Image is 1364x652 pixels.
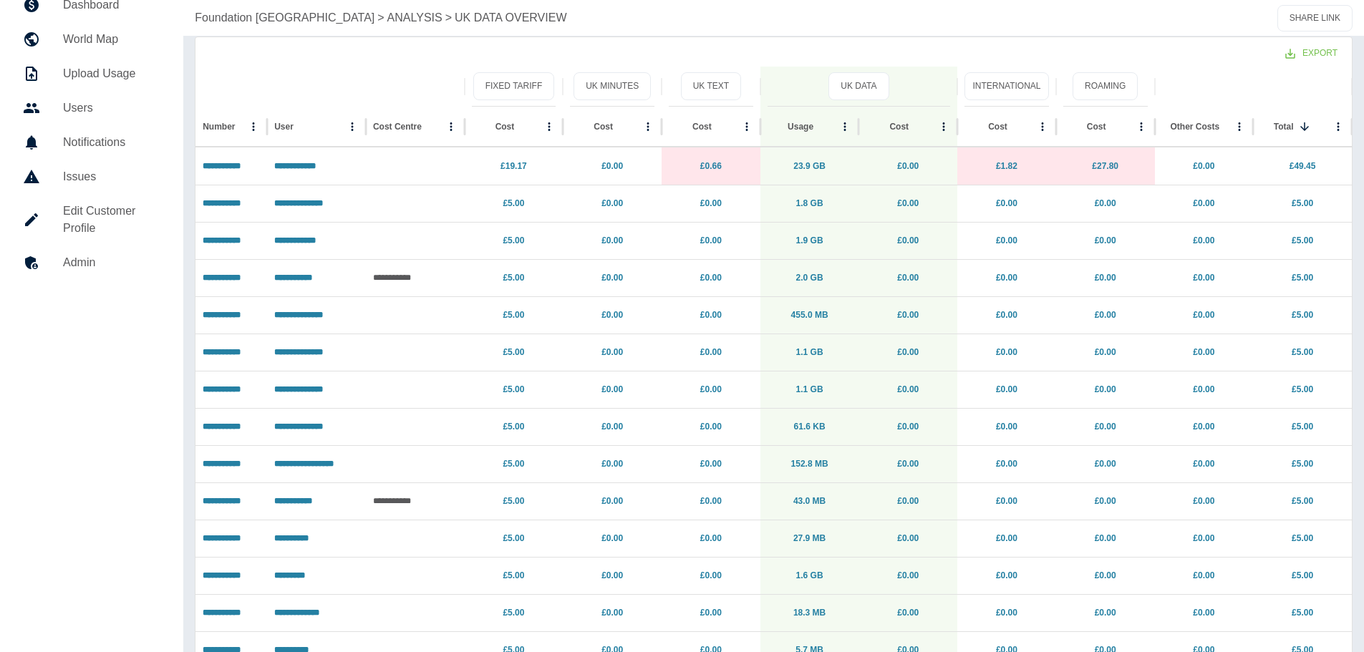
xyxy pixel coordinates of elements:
[681,72,741,100] button: UK Text
[700,422,722,432] a: £0.00
[387,9,442,26] a: ANALYSIS
[897,570,919,580] a: £0.00
[796,198,823,208] a: 1.8 GB
[1229,117,1249,137] button: Other Costs column menu
[796,384,823,394] a: 1.1 GB
[1274,122,1294,132] div: Total
[503,459,524,469] a: £5.00
[996,570,1017,580] a: £0.00
[1193,235,1214,245] a: £0.00
[700,273,722,283] a: £0.00
[897,608,919,618] a: £0.00
[11,22,172,57] a: World Map
[63,168,160,185] h5: Issues
[996,533,1017,543] a: £0.00
[1193,347,1214,357] a: £0.00
[441,117,461,137] button: Cost Centre column menu
[996,422,1017,432] a: £0.00
[377,9,384,26] p: >
[503,273,524,283] a: £5.00
[828,72,889,100] button: UK Data
[203,122,235,132] div: Number
[503,384,524,394] a: £5.00
[964,72,1049,100] button: International
[1095,273,1116,283] a: £0.00
[796,273,823,283] a: 2.0 GB
[1328,117,1348,137] button: Total column menu
[700,459,722,469] a: £0.00
[1292,273,1313,283] a: £5.00
[503,533,524,543] a: £5.00
[794,422,826,432] a: 61.6 KB
[1292,570,1313,580] a: £5.00
[996,310,1017,320] a: £0.00
[11,125,172,160] a: Notifications
[996,235,1017,245] a: £0.00
[503,198,524,208] a: £5.00
[601,198,623,208] a: £0.00
[1292,496,1313,506] a: £5.00
[1095,459,1116,469] a: £0.00
[1131,117,1151,137] button: Cost column menu
[1095,347,1116,357] a: £0.00
[700,310,722,320] a: £0.00
[988,122,1007,132] div: Cost
[1193,459,1214,469] a: £0.00
[342,117,362,137] button: User column menu
[996,273,1017,283] a: £0.00
[1290,161,1316,171] a: £49.45
[897,384,919,394] a: £0.00
[796,235,823,245] a: 1.9 GB
[1032,117,1053,137] button: Cost column menu
[700,347,722,357] a: £0.00
[897,310,919,320] a: £0.00
[1095,235,1116,245] a: £0.00
[996,161,1017,171] a: £1.82
[11,245,172,280] a: Admin
[1193,533,1214,543] a: £0.00
[63,203,160,237] h5: Edit Customer Profile
[373,122,422,132] div: Cost Centre
[793,496,826,506] a: 43.0 MB
[1095,496,1116,506] a: £0.00
[700,384,722,394] a: £0.00
[455,9,566,26] p: UK DATA OVERVIEW
[996,608,1017,618] a: £0.00
[934,117,954,137] button: Cost column menu
[700,235,722,245] a: £0.00
[601,459,623,469] a: £0.00
[692,122,712,132] div: Cost
[700,198,722,208] a: £0.00
[737,117,757,137] button: Cost column menu
[11,160,172,194] a: Issues
[1292,422,1313,432] a: £5.00
[793,608,826,618] a: 18.3 MB
[700,533,722,543] a: £0.00
[700,570,722,580] a: £0.00
[1292,608,1313,618] a: £5.00
[195,9,374,26] a: Foundation [GEOGRAPHIC_DATA]
[897,496,919,506] a: £0.00
[539,117,559,137] button: Cost column menu
[1274,40,1349,67] button: Export
[274,122,294,132] div: User
[1095,608,1116,618] a: £0.00
[594,122,613,132] div: Cost
[473,72,555,100] button: Fixed Tariff
[1095,533,1116,543] a: £0.00
[793,161,826,171] a: 23.9 GB
[1171,122,1220,132] div: Other Costs
[996,198,1017,208] a: £0.00
[601,273,623,283] a: £0.00
[11,91,172,125] a: Users
[638,117,658,137] button: Cost column menu
[897,161,919,171] a: £0.00
[700,161,722,171] a: £0.66
[63,254,160,271] h5: Admin
[500,161,527,171] a: £19.17
[1095,198,1116,208] a: £0.00
[601,310,623,320] a: £0.00
[1193,198,1214,208] a: £0.00
[1193,496,1214,506] a: £0.00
